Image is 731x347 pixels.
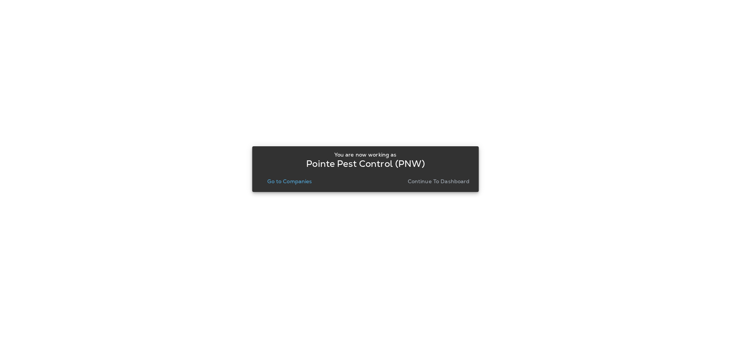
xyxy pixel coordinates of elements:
p: You are now working as [334,152,396,158]
button: Continue to Dashboard [405,176,473,187]
button: Go to Companies [264,176,315,187]
p: Pointe Pest Control (PNW) [306,161,425,167]
p: Go to Companies [267,178,312,184]
p: Continue to Dashboard [408,178,470,184]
